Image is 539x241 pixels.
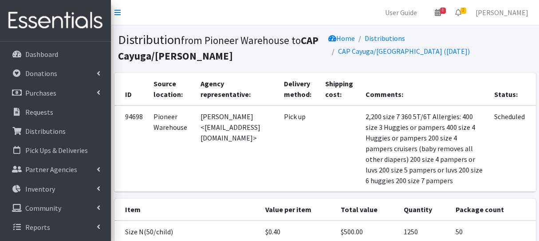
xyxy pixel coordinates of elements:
a: User Guide [378,4,424,21]
a: Donations [4,64,107,82]
p: Distributions [25,127,66,136]
a: 8 [428,4,448,21]
p: Inventory [25,185,55,193]
a: Distributions [4,122,107,140]
th: Comments: [360,73,489,105]
img: HumanEssentials [4,6,107,36]
a: Pick Ups & Deliveries [4,141,107,159]
p: Pick Ups & Deliveries [25,146,88,155]
th: Value per item [260,199,335,221]
th: Item [114,199,260,221]
a: CAP Cayuga/[GEOGRAPHIC_DATA] ([DATE]) [338,47,470,56]
th: Delivery method: [279,73,320,105]
th: Total value [335,199,398,221]
td: 2,200 size 7 360 5T/6T Allergies: 400 size 3 Huggies or pampers 400 size 4 Huggies or pampers 200... [360,105,489,192]
a: Community [4,199,107,217]
a: Inventory [4,180,107,198]
p: Requests [25,108,53,116]
a: Partner Agencies [4,161,107,178]
a: Requests [4,103,107,121]
small: from Pioneer Warehouse to [118,34,319,62]
td: Scheduled [489,105,535,192]
b: CAP Cayuga/[PERSON_NAME] [118,34,319,62]
span: 2 [460,8,466,14]
a: Dashboard [4,45,107,63]
h1: Distribution [118,32,322,63]
a: Reports [4,218,107,236]
td: Pioneer Warehouse [148,105,196,192]
p: Reports [25,223,50,232]
th: Package count [450,199,536,221]
a: Distributions [365,34,405,43]
span: 8 [440,8,446,14]
p: Purchases [25,88,56,97]
th: Status: [489,73,535,105]
a: Home [328,34,355,43]
th: Agency representative: [195,73,279,105]
th: Quantity [398,199,450,221]
th: ID [114,73,148,105]
a: 2 [448,4,468,21]
th: Source location: [148,73,196,105]
th: Shipping cost: [320,73,361,105]
p: Community [25,204,61,213]
td: 94698 [114,105,148,192]
td: Pick up [279,105,320,192]
p: Donations [25,69,57,78]
a: Purchases [4,84,107,102]
td: [PERSON_NAME] <[EMAIL_ADDRESS][DOMAIN_NAME]> [195,105,279,192]
p: Partner Agencies [25,165,77,174]
a: [PERSON_NAME] [468,4,535,21]
p: Dashboard [25,50,58,59]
